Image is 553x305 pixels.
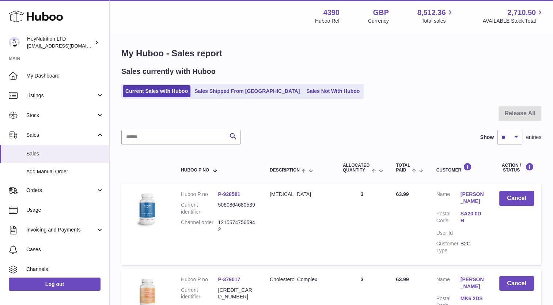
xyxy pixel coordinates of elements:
dt: Postal Code [436,210,460,226]
span: My Dashboard [26,72,104,79]
dt: Channel order [181,219,218,233]
a: MK6 2DS [461,295,485,302]
a: Current Sales with Huboo [123,85,190,97]
a: Sales Not With Huboo [304,85,362,97]
td: 3 [336,184,389,265]
span: AVAILABLE Stock Total [482,18,544,25]
button: Cancel [499,191,534,206]
span: Total sales [421,18,454,25]
dd: 12155747565942 [218,219,255,233]
dd: 5060864680539 [218,202,255,215]
div: Action / Status [499,163,534,173]
span: 63.99 [396,191,409,197]
div: [MEDICAL_DATA] [270,191,328,198]
span: Sales [26,150,104,157]
span: Usage [26,207,104,214]
div: Currency [368,18,389,25]
strong: GBP [373,8,389,18]
dt: Name [436,191,460,207]
img: info@heynutrition.com [9,37,20,48]
span: Cases [26,246,104,253]
a: [PERSON_NAME] [461,276,485,290]
span: Invoicing and Payments [26,226,96,233]
dd: [CREDIT_CARD_NUMBER] [218,287,255,301]
a: Log out [9,278,101,291]
span: Description [270,168,300,173]
a: Sales Shipped From [GEOGRAPHIC_DATA] [192,85,302,97]
a: SA20 0DH [461,210,485,224]
span: [EMAIL_ADDRESS][DOMAIN_NAME] [27,43,107,49]
div: Cholesterol Complex [270,276,328,283]
dt: Current identifier [181,287,218,301]
dt: Current identifier [181,202,218,215]
div: HeyNutrition LTD [27,35,93,49]
dt: User Id [436,230,460,237]
button: Cancel [499,276,534,291]
a: 8,512.36 Total sales [417,8,454,25]
span: ALLOCATED Quantity [343,163,370,173]
strong: 4390 [323,8,340,18]
span: 63.99 [396,276,409,282]
dt: Huboo P no [181,276,218,283]
span: entries [526,134,541,141]
div: Customer [436,163,484,173]
h2: Sales currently with Huboo [121,67,216,76]
dd: B2C [461,240,485,254]
span: Add Manual Order [26,168,104,175]
span: Listings [26,92,96,99]
dt: Huboo P no [181,191,218,198]
img: 43901716574568.jpg [129,191,165,227]
span: Stock [26,112,96,119]
a: 2,710.50 AVAILABLE Stock Total [482,8,544,25]
a: [PERSON_NAME] [461,191,485,205]
dt: Customer Type [436,240,460,254]
span: Huboo P no [181,168,209,173]
span: Total paid [396,163,410,173]
div: Huboo Ref [315,18,340,25]
span: 2,710.50 [507,8,536,18]
a: P-928581 [218,191,240,197]
dt: Name [436,276,460,292]
span: Channels [26,266,104,273]
label: Show [480,134,494,141]
span: Orders [26,187,96,194]
h1: My Huboo - Sales report [121,48,541,59]
span: 8,512.36 [417,8,446,18]
span: Sales [26,132,96,139]
a: P-379017 [218,276,240,282]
